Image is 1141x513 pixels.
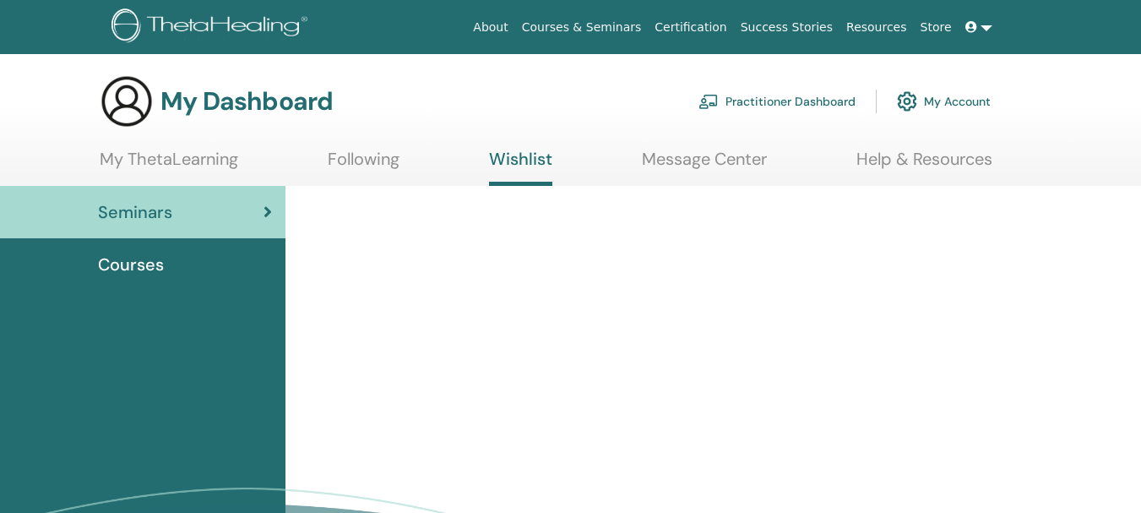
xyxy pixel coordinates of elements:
a: Message Center [642,149,767,182]
a: Courses & Seminars [515,12,649,43]
img: cog.svg [897,87,917,116]
a: Wishlist [489,149,552,186]
a: Certification [648,12,733,43]
span: Seminars [98,199,172,225]
a: Help & Resources [856,149,992,182]
a: My Account [897,83,991,120]
img: logo.png [111,8,313,46]
h3: My Dashboard [160,86,333,117]
a: Practitioner Dashboard [698,83,856,120]
a: My ThetaLearning [100,149,238,182]
span: Courses [98,252,164,277]
a: Store [914,12,959,43]
a: Following [328,149,399,182]
a: Resources [839,12,914,43]
img: chalkboard-teacher.svg [698,94,719,109]
a: Success Stories [734,12,839,43]
a: About [466,12,514,43]
img: generic-user-icon.jpg [100,74,154,128]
